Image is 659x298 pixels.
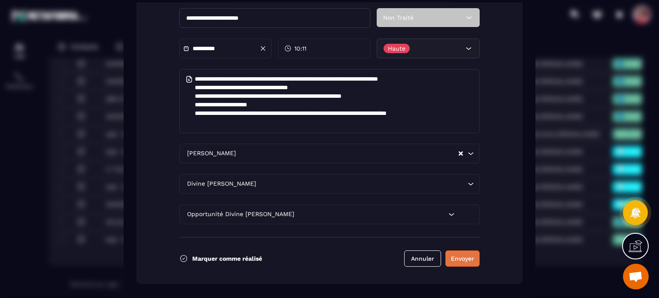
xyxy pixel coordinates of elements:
[296,210,446,219] input: Search for option
[192,255,262,262] p: Marquer comme réalisé
[388,45,405,51] p: Haute
[258,179,466,189] input: Search for option
[294,44,306,53] span: 10:11
[185,179,258,189] span: Divine [PERSON_NAME]
[185,149,238,158] span: [PERSON_NAME]
[404,250,441,267] button: Annuler
[383,14,414,21] span: Non Traité
[179,205,480,224] div: Search for option
[185,210,296,219] span: Opportunité Divine [PERSON_NAME]
[623,264,649,289] div: Ouvrir le chat
[238,149,458,158] input: Search for option
[445,250,480,267] button: Envoyer
[179,144,480,163] div: Search for option
[179,174,480,194] div: Search for option
[459,150,463,157] button: Clear Selected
